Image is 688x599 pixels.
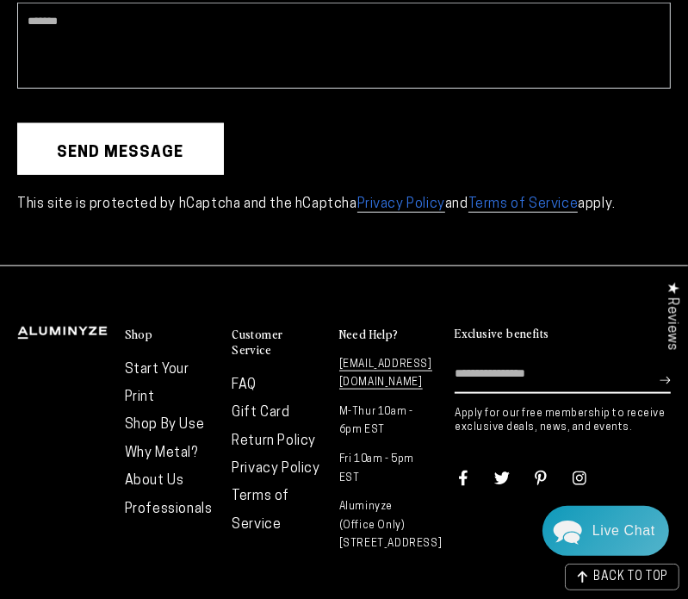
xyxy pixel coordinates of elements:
a: Return Policy [232,434,316,448]
summary: Customer Service [232,327,322,359]
a: About Us [125,474,184,488]
a: Professionals [125,502,213,516]
a: Gift Card [232,406,289,420]
summary: Exclusive benefits [455,326,671,342]
a: Privacy Policy [232,462,319,476]
a: [EMAIL_ADDRESS][DOMAIN_NAME] [339,359,432,390]
a: Privacy Policy [357,197,445,213]
a: Terms of Service [232,490,289,531]
a: Terms of Service [468,197,579,213]
div: Click to open Judge.me floating reviews tab [655,268,688,364]
a: Shop By Use [125,418,205,432]
span: BACK TO TOP [593,571,668,583]
button: Subscribe [660,355,671,407]
p: Apply for our free membership to receive exclusive deals, news, and events. [455,407,671,436]
h2: Exclusive benefits [455,326,549,341]
a: FAQ [232,378,257,392]
h2: Need Help? [339,327,399,342]
p: This site is protected by hCaptcha and the hCaptcha and apply. [17,192,671,217]
summary: Shop [125,327,215,343]
p: Aluminyze (Office Only) [STREET_ADDRESS] [339,498,430,554]
button: Send message [17,123,224,175]
div: Chat widget toggle [542,506,669,556]
h2: Shop [125,327,153,342]
p: M-Thur 10am - 6pm EST [339,403,430,440]
a: Start Your Print [125,363,189,404]
div: Contact Us Directly [592,506,655,556]
summary: Need Help? [339,327,430,343]
p: Fri 10am - 5pm EST [339,451,430,488]
a: Why Metal? [125,446,198,460]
